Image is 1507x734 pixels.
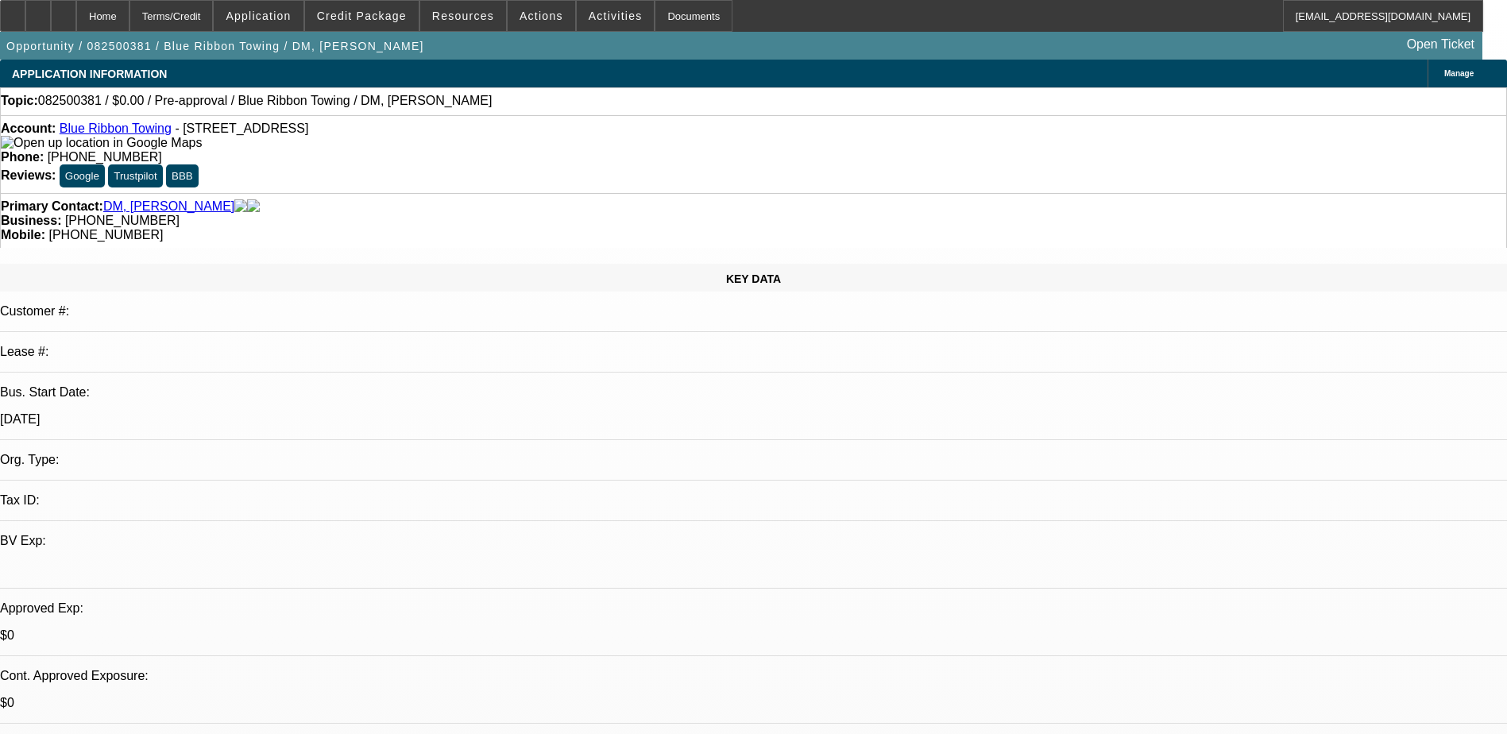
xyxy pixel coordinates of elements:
[6,40,424,52] span: Opportunity / 082500381 / Blue Ribbon Towing / DM, [PERSON_NAME]
[1,214,61,227] strong: Business:
[1,136,202,150] img: Open up location in Google Maps
[1401,31,1481,58] a: Open Ticket
[305,1,419,31] button: Credit Package
[38,94,493,108] span: 082500381 / $0.00 / Pre-approval / Blue Ribbon Towing / DM, [PERSON_NAME]
[247,199,260,214] img: linkedin-icon.png
[65,214,180,227] span: [PHONE_NUMBER]
[103,199,234,214] a: DM, [PERSON_NAME]
[214,1,303,31] button: Application
[589,10,643,22] span: Activities
[48,228,163,241] span: [PHONE_NUMBER]
[1,94,38,108] strong: Topic:
[108,164,162,187] button: Trustpilot
[175,122,308,135] span: - [STREET_ADDRESS]
[1,199,103,214] strong: Primary Contact:
[432,10,494,22] span: Resources
[48,150,162,164] span: [PHONE_NUMBER]
[726,272,781,285] span: KEY DATA
[234,199,247,214] img: facebook-icon.png
[508,1,575,31] button: Actions
[226,10,291,22] span: Application
[1,228,45,241] strong: Mobile:
[317,10,407,22] span: Credit Package
[1444,69,1474,78] span: Manage
[1,122,56,135] strong: Account:
[166,164,199,187] button: BBB
[520,10,563,22] span: Actions
[60,122,172,135] a: Blue Ribbon Towing
[420,1,506,31] button: Resources
[1,150,44,164] strong: Phone:
[1,168,56,182] strong: Reviews:
[1,136,202,149] a: View Google Maps
[60,164,105,187] button: Google
[577,1,655,31] button: Activities
[12,68,167,80] span: APPLICATION INFORMATION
